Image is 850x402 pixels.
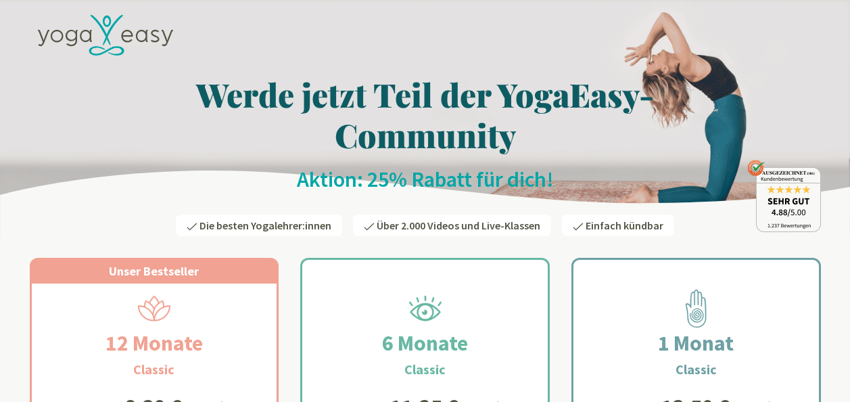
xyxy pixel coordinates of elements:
h2: Aktion: 25% Rabatt für dich! [30,166,821,193]
h2: 6 Monate [350,327,500,359]
h1: Werde jetzt Teil der YogaEasy-Community [30,74,821,155]
span: Unser Bestseller [109,263,199,279]
h2: 12 Monate [73,327,235,359]
span: Die besten Yogalehrer:innen [199,219,331,232]
img: ausgezeichnet_badge.png [747,160,821,232]
h2: 1 Monat [625,327,766,359]
h3: Classic [676,359,717,380]
h3: Classic [133,359,174,380]
h3: Classic [404,359,446,380]
span: Über 2.000 Videos und Live-Klassen [377,219,540,232]
span: Einfach kündbar [586,219,663,232]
